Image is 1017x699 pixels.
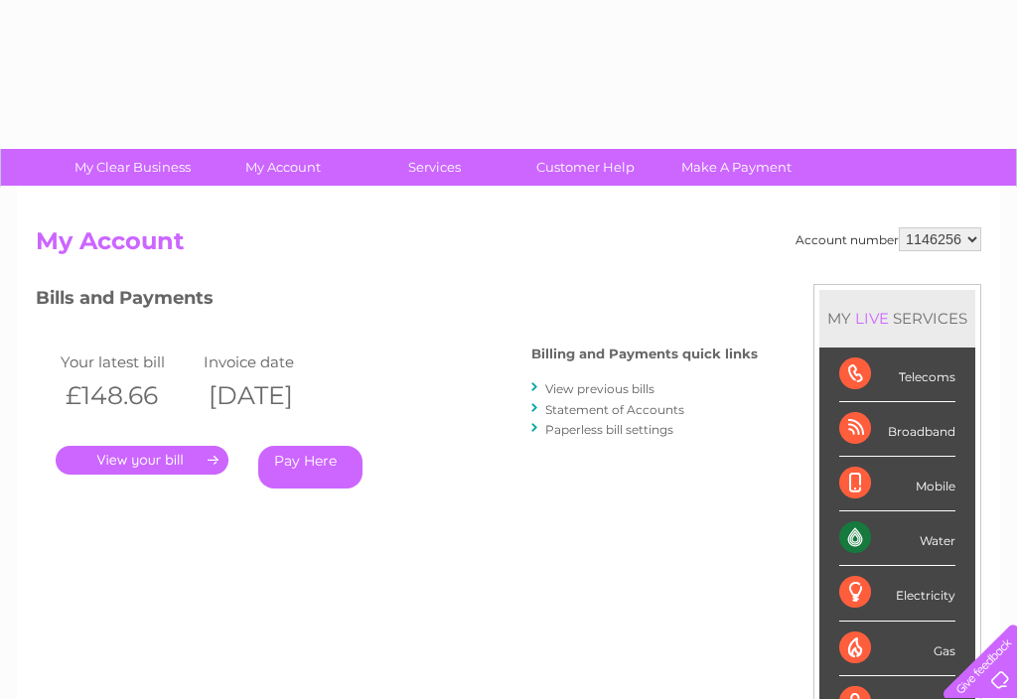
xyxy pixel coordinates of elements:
div: Telecoms [839,348,955,402]
h3: Bills and Payments [36,284,758,319]
div: Mobile [839,457,955,511]
a: Customer Help [504,149,667,186]
th: [DATE] [199,375,342,416]
div: Gas [839,622,955,676]
div: LIVE [851,309,893,328]
a: My Clear Business [51,149,215,186]
div: Account number [796,227,981,251]
th: £148.66 [56,375,199,416]
a: Make A Payment [654,149,818,186]
a: My Account [202,149,365,186]
td: Invoice date [199,349,342,375]
a: . [56,446,228,475]
div: Water [839,511,955,566]
a: Services [353,149,516,186]
div: MY SERVICES [819,290,975,347]
a: View previous bills [545,381,654,396]
a: Pay Here [258,446,363,489]
a: Paperless bill settings [545,422,673,437]
h2: My Account [36,227,981,265]
a: Statement of Accounts [545,402,684,417]
td: Your latest bill [56,349,199,375]
div: Broadband [839,402,955,457]
h4: Billing and Payments quick links [531,347,758,361]
div: Electricity [839,566,955,621]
